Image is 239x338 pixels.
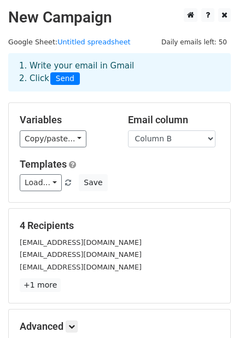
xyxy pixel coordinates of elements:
small: [EMAIL_ADDRESS][DOMAIN_NAME] [20,250,142,259]
small: [EMAIL_ADDRESS][DOMAIN_NAME] [20,238,142,247]
div: 1. Write your email in Gmail 2. Click [11,60,228,85]
h5: Variables [20,114,112,126]
h5: Advanced [20,320,219,333]
span: Send [50,72,80,85]
h5: Email column [128,114,220,126]
div: 聊天小组件 [184,285,239,338]
a: Load... [20,174,62,191]
a: Daily emails left: 50 [158,38,231,46]
h2: New Campaign [8,8,231,27]
a: Untitled spreadsheet [57,38,130,46]
a: +1 more [20,278,61,292]
iframe: Chat Widget [184,285,239,338]
button: Save [79,174,107,191]
a: Copy/paste... [20,130,86,147]
a: Templates [20,158,67,170]
small: [EMAIL_ADDRESS][DOMAIN_NAME] [20,263,142,271]
h5: 4 Recipients [20,220,219,232]
small: Google Sheet: [8,38,131,46]
span: Daily emails left: 50 [158,36,231,48]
